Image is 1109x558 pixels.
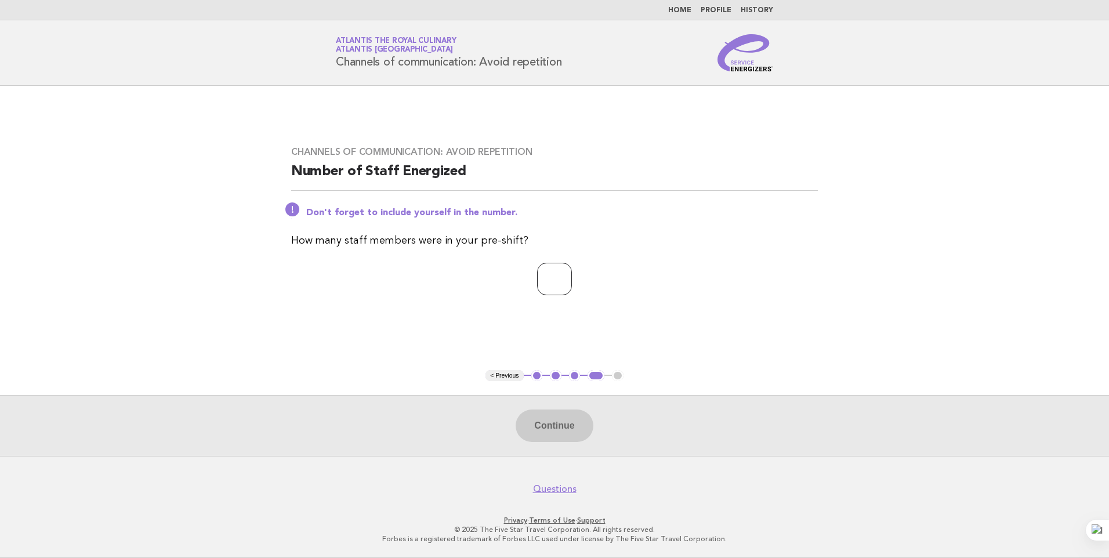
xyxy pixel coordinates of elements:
[200,534,909,543] p: Forbes is a registered trademark of Forbes LLC used under license by The Five Star Travel Corpora...
[291,146,818,158] h3: Channels of communication: Avoid repetition
[577,516,606,524] a: Support
[550,370,561,382] button: 2
[529,516,575,524] a: Terms of Use
[336,38,561,68] h1: Channels of communication: Avoid repetition
[504,516,527,524] a: Privacy
[717,34,773,71] img: Service Energizers
[668,7,691,14] a: Home
[485,370,523,382] button: < Previous
[588,370,604,382] button: 4
[533,483,577,495] a: Questions
[200,525,909,534] p: © 2025 The Five Star Travel Corporation. All rights reserved.
[336,37,456,53] a: Atlantis the Royal CulinaryAtlantis [GEOGRAPHIC_DATA]
[336,46,453,54] span: Atlantis [GEOGRAPHIC_DATA]
[569,370,581,382] button: 3
[701,7,731,14] a: Profile
[531,370,543,382] button: 1
[291,162,818,191] h2: Number of Staff Energized
[306,207,818,219] p: Don't forget to include yourself in the number.
[200,516,909,525] p: · ·
[741,7,773,14] a: History
[291,233,818,249] p: How many staff members were in your pre-shift?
